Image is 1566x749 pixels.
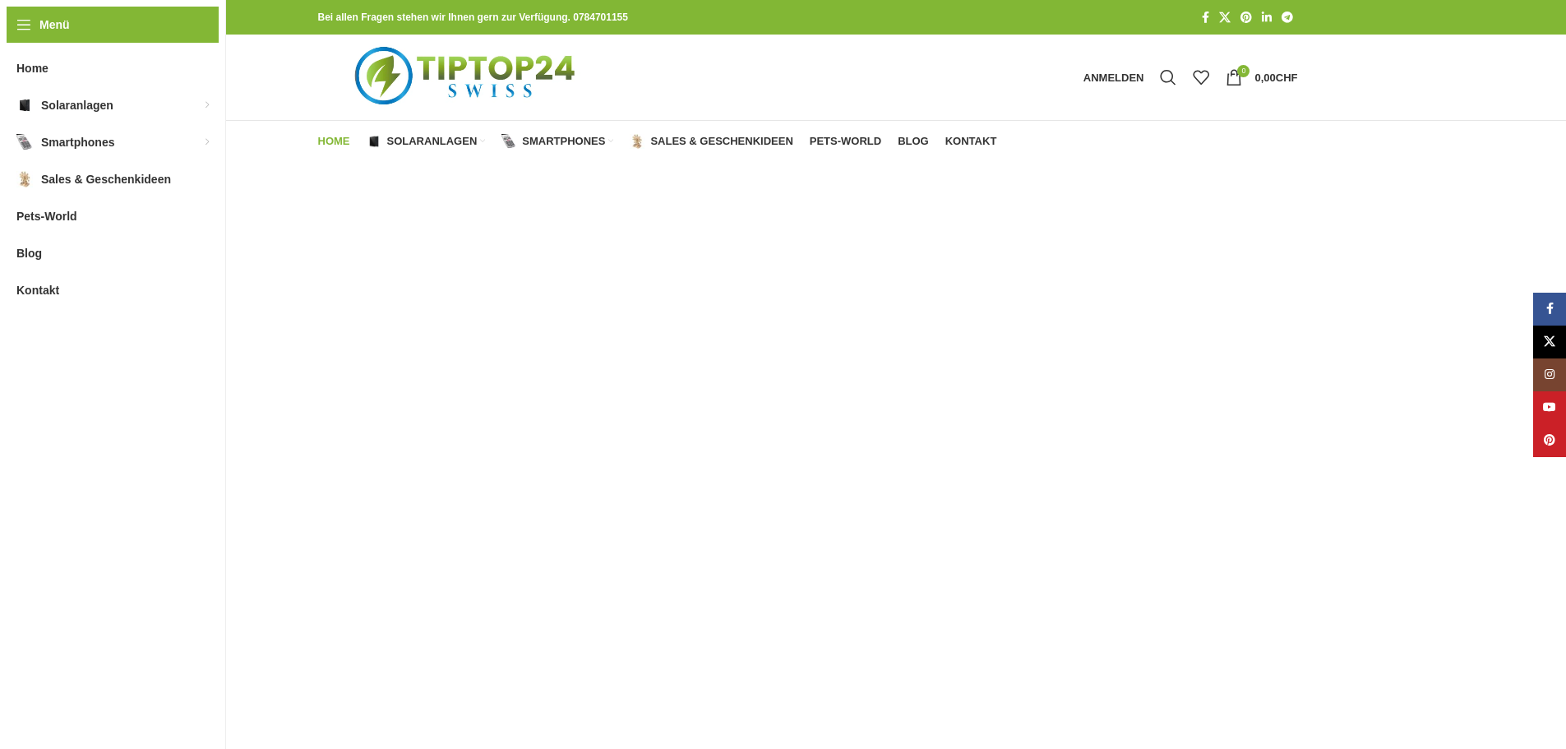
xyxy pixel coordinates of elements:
[1277,7,1298,29] a: Telegram Social Link
[387,135,478,148] span: Solaranlagen
[1276,72,1298,84] span: CHF
[318,35,617,120] img: Tiptop24 Nachhaltige & Faire Produkte
[318,125,350,158] a: Home
[1214,7,1236,29] a: X Social Link
[1152,61,1185,94] a: Suche
[1236,7,1257,29] a: Pinterest Social Link
[310,125,1005,158] div: Hauptnavigation
[41,164,171,194] span: Sales & Geschenkideen
[1533,358,1566,391] a: Instagram Social Link
[945,125,997,158] a: Kontakt
[650,135,792,148] span: Sales & Geschenkideen
[501,134,516,149] img: Smartphones
[1533,424,1566,457] a: Pinterest Social Link
[16,275,59,305] span: Kontakt
[898,135,929,148] span: Blog
[1083,72,1144,83] span: Anmelden
[1257,7,1277,29] a: LinkedIn Social Link
[367,134,381,149] img: Solaranlagen
[1533,293,1566,326] a: Facebook Social Link
[367,125,486,158] a: Solaranlagen
[810,135,881,148] span: Pets-World
[810,125,881,158] a: Pets-World
[501,125,613,158] a: Smartphones
[945,135,997,148] span: Kontakt
[16,171,33,187] img: Sales & Geschenkideen
[522,135,605,148] span: Smartphones
[318,70,617,83] a: Logo der Website
[1237,65,1250,77] span: 0
[318,12,628,23] strong: Bei allen Fragen stehen wir Ihnen gern zur Verfügung. 0784701155
[41,90,113,120] span: Solaranlagen
[318,135,350,148] span: Home
[16,238,42,268] span: Blog
[1185,61,1217,94] div: Meine Wunschliste
[16,53,49,83] span: Home
[1197,7,1214,29] a: Facebook Social Link
[1533,326,1566,358] a: X Social Link
[41,127,114,157] span: Smartphones
[1075,61,1153,94] a: Anmelden
[898,125,929,158] a: Blog
[1217,61,1305,94] a: 0 0,00CHF
[16,201,77,231] span: Pets-World
[1533,391,1566,424] a: YouTube Social Link
[1254,72,1297,84] bdi: 0,00
[16,97,33,113] img: Solaranlagen
[39,16,70,34] span: Menü
[16,134,33,150] img: Smartphones
[630,134,644,149] img: Sales & Geschenkideen
[630,125,792,158] a: Sales & Geschenkideen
